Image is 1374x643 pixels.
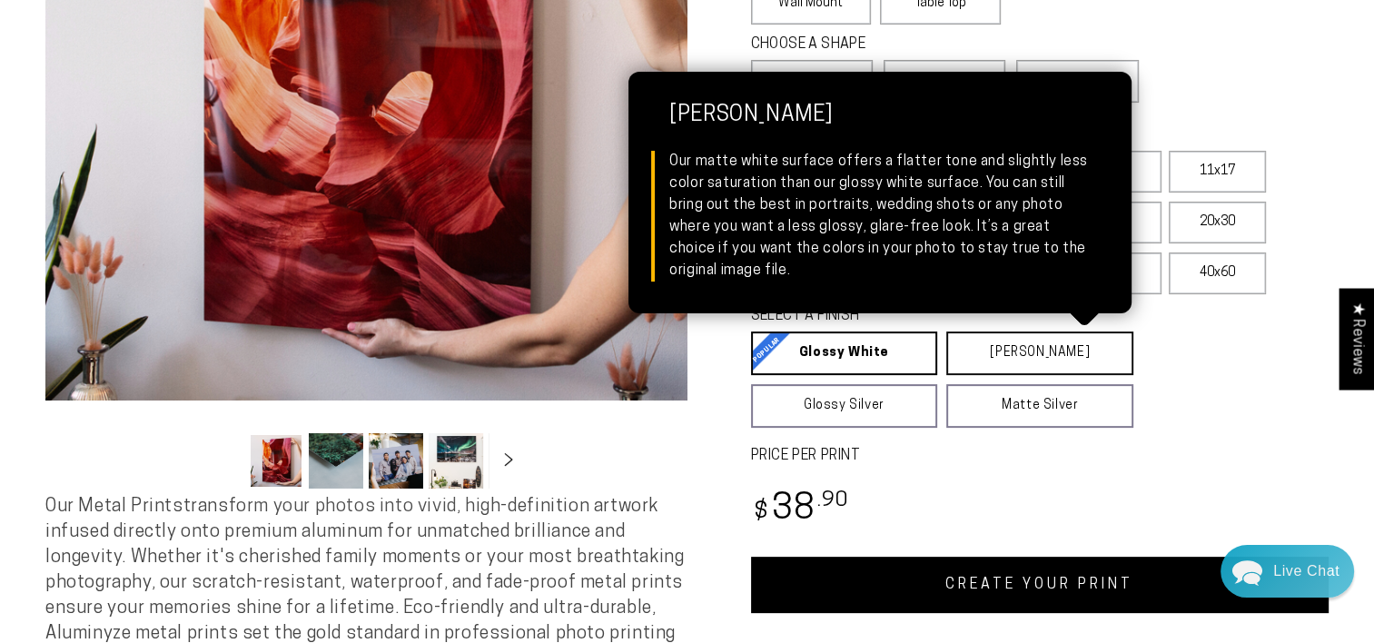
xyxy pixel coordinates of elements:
[946,384,1133,428] a: Matte Silver
[754,500,769,525] span: $
[309,433,363,489] button: Load image 2 in gallery view
[776,70,848,92] span: Rectangle
[249,433,303,489] button: Load image 1 in gallery view
[669,151,1091,282] div: Our matte white surface offers a flatter tone and slightly less color saturation than our glossy ...
[1221,545,1354,598] div: Chat widget toggle
[946,331,1133,375] a: [PERSON_NAME]
[816,490,849,511] sup: .90
[429,433,483,489] button: Load image 4 in gallery view
[1169,202,1266,243] label: 20x30
[751,306,1091,327] legend: SELECT A FINISH
[1273,545,1339,598] div: Contact Us Directly
[751,557,1330,613] a: CREATE YOUR PRINT
[751,384,938,428] a: Glossy Silver
[489,441,529,481] button: Slide right
[920,70,970,92] span: Square
[751,446,1330,467] label: PRICE PER PRINT
[751,35,987,55] legend: CHOOSE A SHAPE
[369,433,423,489] button: Load image 3 in gallery view
[203,441,243,481] button: Slide left
[751,492,850,528] bdi: 38
[751,331,938,375] a: Glossy White
[1169,252,1266,294] label: 40x60
[1339,288,1374,389] div: Click to open Judge.me floating reviews tab
[1169,151,1266,193] label: 11x17
[669,104,1091,151] strong: [PERSON_NAME]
